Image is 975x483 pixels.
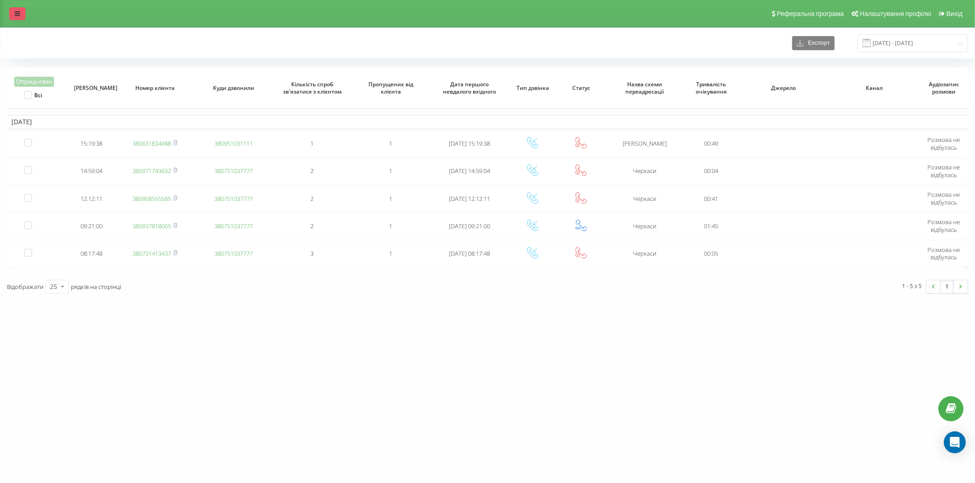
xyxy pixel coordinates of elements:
[947,10,963,17] span: Вихід
[777,10,844,17] span: Реферальна програма
[71,283,121,291] span: рядків на сторінці
[214,139,253,147] a: 380951031111
[359,81,422,95] span: Пропущених від клієнта
[214,194,253,203] a: 380751037777
[605,213,684,239] td: Черкаси
[214,222,253,230] a: 380751037777
[860,10,931,17] span: Налаштування профілю
[927,136,960,152] span: Розмова не відбулась
[605,158,684,184] td: Черкаси
[804,40,830,47] span: Експорт
[67,131,116,157] td: 15:19:38
[389,139,392,147] span: 1
[449,222,490,230] span: [DATE] 09:21:00
[449,167,490,175] span: [DATE] 14:59:04
[691,81,731,95] span: Тривалість очікування
[927,163,960,179] span: Розмова не відбулась
[67,186,116,211] td: 12:12:11
[310,194,314,203] span: 2
[133,167,171,175] a: 380971743632
[310,139,314,147] span: 1
[67,213,116,239] td: 09:21:00
[7,283,43,291] span: Відображати
[281,81,344,95] span: Кількість спроб зв'язатися з клієнтом
[310,222,314,230] span: 2
[124,84,186,92] span: Номер клієнта
[515,84,550,92] span: Тип дзвінка
[67,158,116,184] td: 14:59:04
[747,84,820,92] span: Джерело
[684,158,738,184] td: 00:04
[310,167,314,175] span: 2
[438,81,501,95] span: Дата першого невдалого вхідного
[684,186,738,211] td: 00:41
[902,281,922,290] div: 1 - 5 з 5
[927,246,960,262] span: Розмова не відбулась
[133,139,171,147] a: 380631834688
[605,131,684,157] td: [PERSON_NAME]
[792,36,835,50] button: Експорт
[927,218,960,234] span: Розмова не відбулась
[449,249,490,257] span: [DATE] 08:17:48
[310,249,314,257] span: 3
[564,84,599,92] span: Статус
[133,222,171,230] a: 380937818005
[7,115,968,129] td: [DATE]
[684,213,738,239] td: 01:45
[684,131,738,157] td: 00:49
[449,194,490,203] span: [DATE] 12:12:11
[214,167,253,175] a: 380751037777
[449,139,490,147] span: [DATE] 15:19:38
[389,167,392,175] span: 1
[684,241,738,266] td: 00:05
[50,282,57,291] div: 25
[927,190,960,206] span: Розмова не відбулась
[613,81,676,95] span: Назва схеми переадресації
[24,91,42,99] label: Всі
[133,249,171,257] a: 380731413437
[926,81,961,95] span: Аудіозапис розмови
[605,186,684,211] td: Черкаси
[838,84,911,92] span: Канал
[389,222,392,230] span: 1
[74,84,109,92] span: [PERSON_NAME]
[389,249,392,257] span: 1
[214,249,253,257] a: 380751037777
[67,241,116,266] td: 08:17:48
[940,280,954,293] a: 1
[389,194,392,203] span: 1
[202,84,265,92] span: Куди дзвонили
[133,194,171,203] a: 380968555585
[605,241,684,266] td: Черкаси
[944,431,966,453] div: Open Intercom Messenger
